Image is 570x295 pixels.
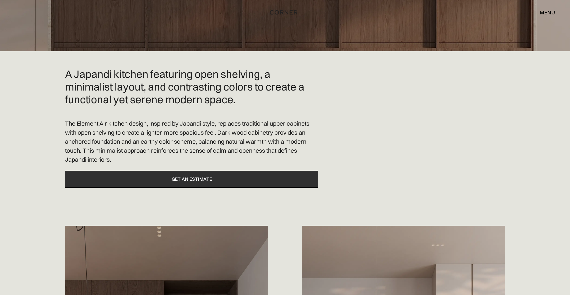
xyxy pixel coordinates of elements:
[533,7,555,18] div: menu
[540,10,555,15] div: menu
[65,119,318,164] p: The Element Air kitchen design, inspired by Japandi style, replaces traditional upper cabinets wi...
[263,8,307,17] a: home
[65,171,318,188] a: Get an estimate
[65,68,318,106] h2: A Japandi kitchen featuring open shelving, a minimalist layout, and contrasting colors to create ...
